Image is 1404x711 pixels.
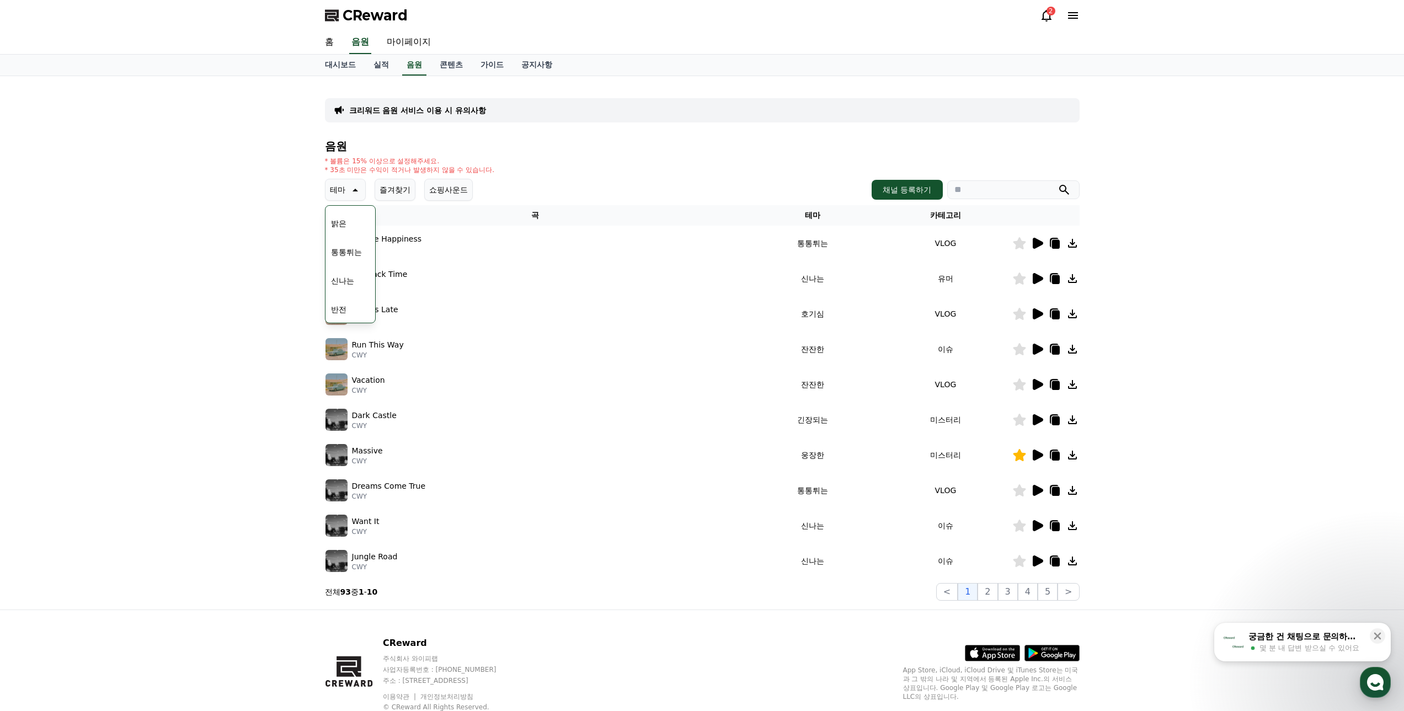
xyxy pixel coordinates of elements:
td: 웅장한 [746,437,879,473]
p: Want It [352,516,380,527]
span: CReward [343,7,408,24]
td: 이슈 [879,543,1012,579]
td: 긴장되는 [746,402,879,437]
a: 개인정보처리방침 [420,693,473,701]
button: 반전 [327,297,351,322]
span: 홈 [35,366,41,375]
img: music [325,373,348,395]
th: 테마 [746,205,879,226]
p: CWY [352,421,397,430]
button: 3 [998,583,1018,601]
span: 대화 [101,367,114,376]
p: CWY [352,492,426,501]
th: 곡 [325,205,746,226]
p: 주식회사 와이피랩 [383,654,517,663]
a: 실적 [365,55,398,76]
td: VLOG [879,296,1012,332]
p: Cat Rack Time [352,269,408,280]
p: CWY [352,527,380,536]
a: 크리워드 음원 서비스 이용 시 유의사항 [349,105,486,116]
p: 전체 중 - [325,586,378,597]
p: CWY [352,245,422,254]
td: 통통튀는 [746,473,879,508]
a: 2 [1040,9,1053,22]
td: 신나는 [746,261,879,296]
td: 미스터리 [879,437,1012,473]
a: 마이페이지 [378,31,440,54]
a: 콘텐츠 [431,55,472,76]
button: 1 [958,583,978,601]
a: 대화 [73,350,142,377]
p: CReward [383,637,517,650]
button: 밝은 [327,211,351,236]
th: 카테고리 [879,205,1012,226]
p: CWY [352,386,385,395]
td: 미스터리 [879,402,1012,437]
p: App Store, iCloud, iCloud Drive 및 iTunes Store는 미국과 그 밖의 나라 및 지역에서 등록된 Apple Inc.의 서비스 상표입니다. Goo... [903,666,1080,701]
p: Jungle Road [352,551,398,563]
img: music [325,409,348,431]
td: VLOG [879,367,1012,402]
p: Dark Castle [352,410,397,421]
button: 즐겨찾기 [375,179,415,201]
div: 2 [1047,7,1055,15]
strong: 93 [340,587,351,596]
p: Run This Way [352,339,404,351]
span: 설정 [170,366,184,375]
button: 신나는 [327,269,359,293]
a: 음원 [402,55,426,76]
p: CWY [352,351,404,360]
button: 4 [1018,583,1038,601]
img: music [325,444,348,466]
img: music [325,479,348,501]
button: 5 [1038,583,1058,601]
a: CReward [325,7,408,24]
a: 공지사항 [513,55,561,76]
a: 홈 [3,350,73,377]
p: CWY [352,457,383,466]
td: 통통튀는 [746,226,879,261]
td: 이슈 [879,508,1012,543]
p: CWY [352,280,408,289]
p: Vacation [352,375,385,386]
td: 잔잔한 [746,332,879,367]
button: 2 [978,583,997,601]
button: > [1058,583,1079,601]
p: * 35초 미만은 수익이 적거나 발생하지 않을 수 있습니다. [325,165,495,174]
p: 주소 : [STREET_ADDRESS] [383,676,517,685]
button: < [936,583,958,601]
button: 통통튀는 [327,240,366,264]
a: 설정 [142,350,212,377]
img: music [325,338,348,360]
td: 호기심 [746,296,879,332]
p: Massive [352,445,383,457]
td: VLOG [879,473,1012,508]
img: music [325,515,348,537]
button: 채널 등록하기 [872,180,942,200]
td: 잔잔한 [746,367,879,402]
p: A Little Happiness [352,233,422,245]
p: CWY [352,563,398,571]
td: 신나는 [746,543,879,579]
h4: 음원 [325,140,1080,152]
td: VLOG [879,226,1012,261]
a: 가이드 [472,55,513,76]
a: 홈 [316,31,343,54]
button: 쇼핑사운드 [424,179,473,201]
strong: 1 [359,587,364,596]
button: 테마 [325,179,366,201]
a: 음원 [349,31,371,54]
img: music [325,550,348,572]
a: 이용약관 [383,693,418,701]
p: 사업자등록번호 : [PHONE_NUMBER] [383,665,517,674]
p: * 볼륨은 15% 이상으로 설정해주세요. [325,157,495,165]
td: 유머 [879,261,1012,296]
td: 이슈 [879,332,1012,367]
p: Dreams Come True [352,480,426,492]
p: 테마 [330,182,345,197]
strong: 10 [367,587,377,596]
td: 신나는 [746,508,879,543]
a: 대시보드 [316,55,365,76]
